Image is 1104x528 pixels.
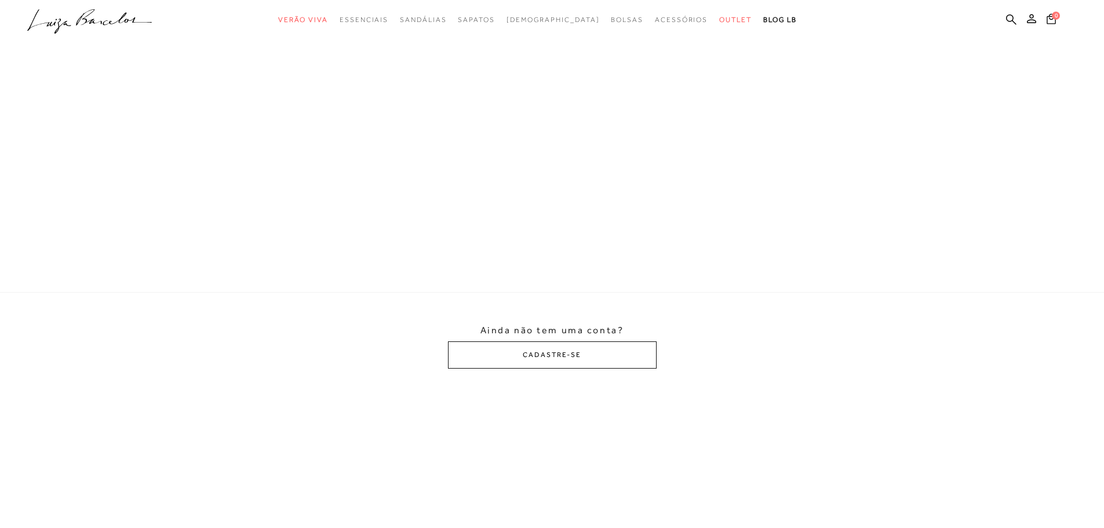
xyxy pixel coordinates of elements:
span: Verão Viva [278,16,328,24]
a: noSubCategoriesText [507,9,600,31]
span: Acessórios [655,16,708,24]
a: categoryNavScreenReaderText [458,9,494,31]
button: 0 [1043,13,1059,28]
span: BLOG LB [763,16,797,24]
span: Outlet [719,16,752,24]
button: CADASTRE-SE [448,341,657,369]
span: Essenciais [340,16,388,24]
a: categoryNavScreenReaderText [278,9,328,31]
span: 0 [1052,12,1060,20]
span: Bolsas [611,16,643,24]
a: BLOG LB [763,9,797,31]
a: categoryNavScreenReaderText [719,9,752,31]
span: Sandálias [400,16,446,24]
a: categoryNavScreenReaderText [340,9,388,31]
span: Sapatos [458,16,494,24]
span: [DEMOGRAPHIC_DATA] [507,16,600,24]
a: categoryNavScreenReaderText [655,9,708,31]
a: categoryNavScreenReaderText [400,9,446,31]
span: Ainda não tem uma conta? [480,324,624,337]
a: categoryNavScreenReaderText [611,9,643,31]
